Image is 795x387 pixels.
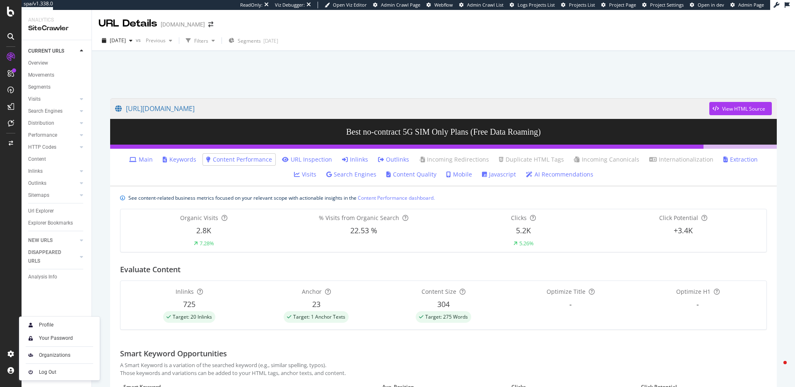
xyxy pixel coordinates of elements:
a: Outlinks [378,155,409,164]
div: Visits [28,95,41,104]
div: Distribution [28,119,54,128]
div: Explorer Bookmarks [28,219,73,227]
span: Admin Crawl Page [381,2,420,8]
div: ReadOnly: [240,2,263,8]
img: tUVSALn78D46LlpAY8klYZqgKwTuBm2K29c6p1XQNDCsM0DgKSSoAXXevcAwljcHBINEg0LrUEktgcYYD5sVUphq1JigPmkfB... [26,333,36,343]
a: Project Settings [642,2,684,8]
a: Segments [28,83,86,92]
span: Open in dev [698,2,724,8]
a: Webflow [426,2,453,8]
span: 725 [183,299,195,309]
button: [DATE] [99,34,136,47]
div: info banner [120,193,767,202]
span: Anchor [302,288,322,295]
span: Optimize Title [547,288,585,295]
a: Organizations [22,349,96,361]
a: NEW URLS [28,236,77,245]
a: Admin Crawl List [459,2,503,8]
iframe: Intercom live chat [767,359,787,379]
div: success label [416,311,471,323]
div: Movements [28,71,54,80]
a: Mobile [446,170,472,179]
div: Content [28,155,46,164]
a: Content Performance dashboard. [358,193,435,202]
span: Admin Page [738,2,764,8]
a: Extraction [723,155,758,164]
a: Javascript [482,170,516,179]
a: Log Out [22,366,96,378]
div: Filters [194,37,208,44]
span: Content Size [422,288,456,295]
a: Url Explorer [28,207,86,215]
a: URL Inspection [282,155,332,164]
img: prfnF3csMXgAAAABJRU5ErkJggg== [26,367,36,377]
span: 23 [312,299,320,309]
div: CURRENT URLS [28,47,64,56]
div: View HTML Source [722,105,765,112]
span: % Visits from Organic Search [319,214,399,222]
span: 304 [437,299,450,309]
span: 2.8K [196,225,211,235]
span: Click Potential [659,214,698,222]
div: 7.28% [200,239,214,247]
h3: Best no-contract 5G SIM Only Plans (Free Data Roaming) [110,119,777,145]
a: AI Recommendations [526,170,593,179]
div: Performance [28,131,57,140]
div: Segments [28,83,51,92]
span: Organic Visits [180,214,218,222]
a: Content [28,155,86,164]
div: NEW URLS [28,236,53,245]
a: Incoming Canonicals [574,155,639,164]
a: Search Engines [28,107,77,116]
span: Projects List [569,2,595,8]
div: [DOMAIN_NAME] [161,20,205,29]
div: HTTP Codes [28,143,56,152]
a: Inlinks [342,155,368,164]
a: Main [129,155,153,164]
a: Open Viz Editor [325,2,367,8]
span: Open Viz Editor [333,2,367,8]
div: See content-related business metrics focused on your relevant scope with actionable insights in the [128,193,435,202]
span: Logs Projects List [518,2,555,8]
div: DISAPPEARED URLS [28,248,70,266]
span: Target: 1 Anchor Texts [293,314,345,319]
a: Admin Crawl Page [373,2,420,8]
a: Analysis Info [28,273,86,281]
div: Url Explorer [28,207,54,215]
a: DISAPPEARED URLS [28,248,77,266]
div: 5.26% [519,239,534,247]
a: Admin Page [730,2,764,8]
div: Log Out [39,369,56,375]
span: Admin Crawl List [467,2,503,8]
span: Segments [238,37,261,44]
span: Project Page [609,2,636,8]
a: Content Quality [386,170,436,179]
div: success label [284,311,349,323]
a: Open in dev [690,2,724,8]
a: Performance [28,131,77,140]
a: [URL][DOMAIN_NAME] [115,98,709,119]
a: CURRENT URLS [28,47,77,56]
div: SiteCrawler [28,24,85,33]
a: Project Page [601,2,636,8]
button: Filters [183,34,218,47]
div: Outlinks [28,179,46,188]
h2: Evaluate Content [120,266,181,274]
a: HTTP Codes [28,143,77,152]
button: Previous [142,34,176,47]
span: vs [136,36,142,44]
div: Profile [39,322,53,328]
span: 22.53 % [350,225,377,235]
a: Overview [28,59,86,68]
span: +3.4K [674,225,693,235]
h2: Smart Keyword Opportunities [120,350,227,358]
span: Inlinks [176,288,194,295]
a: Content Performance [206,155,272,164]
a: Outlinks [28,179,77,188]
span: Previous [142,37,166,44]
span: Target: 275 Words [425,314,468,319]
a: Search Engines [326,170,376,179]
a: Projects List [561,2,595,8]
div: Inlinks [28,167,43,176]
a: Inlinks [28,167,77,176]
